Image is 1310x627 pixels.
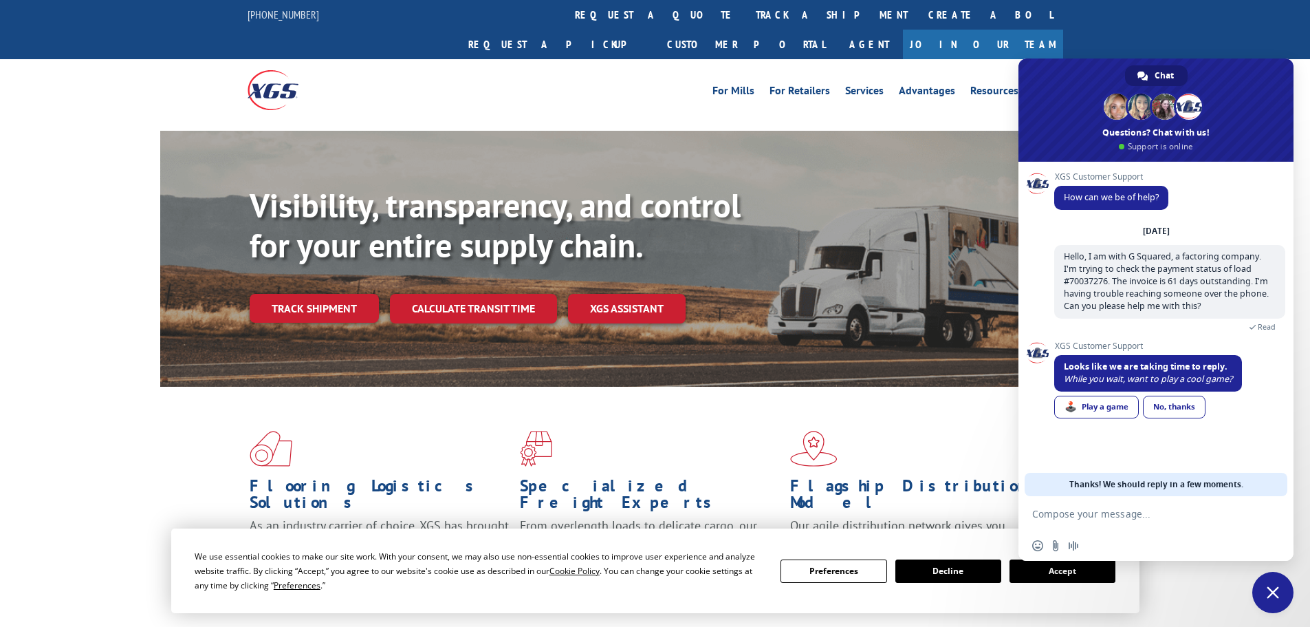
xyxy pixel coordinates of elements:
[712,85,754,100] a: For Mills
[250,431,292,467] img: xgs-icon-total-supply-chain-intelligence-red
[195,549,764,593] div: We use essential cookies to make our site work. With your consent, we may also use non-essential ...
[845,85,884,100] a: Services
[769,85,830,100] a: For Retailers
[895,560,1001,583] button: Decline
[790,518,1043,550] span: Our agile distribution network gives you nationwide inventory management on demand.
[520,431,552,467] img: xgs-icon-focused-on-flooring-red
[549,565,600,577] span: Cookie Policy
[1155,65,1174,86] span: Chat
[520,518,780,579] p: From overlength loads to delicate cargo, our experienced staff knows the best way to move your fr...
[1065,401,1077,412] span: 🕹️
[1125,65,1188,86] div: Chat
[1258,322,1276,332] span: Read
[899,85,955,100] a: Advantages
[248,8,319,21] a: [PHONE_NUMBER]
[1032,508,1249,520] textarea: Compose your message...
[1032,540,1043,551] span: Insert an emoji
[1064,251,1269,312] span: Hello, I am with G Squared, a factoring company. I'm trying to check the payment status of load #...
[1064,373,1232,385] span: While you wait, want to play a cool game?
[1143,396,1205,418] div: No, thanks
[903,30,1063,59] a: Join Our Team
[250,478,510,518] h1: Flooring Logistics Solutions
[171,529,1139,613] div: Cookie Consent Prompt
[790,478,1050,518] h1: Flagship Distribution Model
[1054,172,1168,182] span: XGS Customer Support
[970,85,1018,100] a: Resources
[1252,572,1293,613] div: Close chat
[1054,396,1139,418] div: Play a game
[458,30,657,59] a: Request a pickup
[250,294,379,323] a: Track shipment
[1050,540,1061,551] span: Send a file
[250,184,741,266] b: Visibility, transparency, and control for your entire supply chain.
[1009,560,1115,583] button: Accept
[1069,473,1243,496] span: Thanks! We should reply in a few moments.
[836,30,903,59] a: Agent
[274,580,320,591] span: Preferences
[568,294,686,323] a: XGS ASSISTANT
[1054,341,1242,351] span: XGS Customer Support
[520,478,780,518] h1: Specialized Freight Experts
[657,30,836,59] a: Customer Portal
[250,518,509,566] span: As an industry carrier of choice, XGS has brought innovation and dedication to flooring logistics...
[1064,191,1159,203] span: How can we be of help?
[390,294,557,323] a: Calculate transit time
[1143,227,1170,235] div: [DATE]
[790,431,838,467] img: xgs-icon-flagship-distribution-model-red
[780,560,886,583] button: Preferences
[1068,540,1079,551] span: Audio message
[1064,361,1227,372] span: Looks like we are taking time to reply.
